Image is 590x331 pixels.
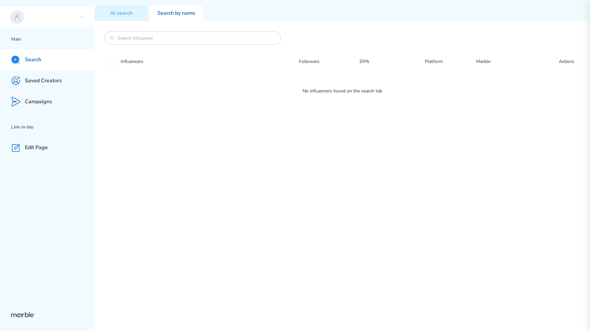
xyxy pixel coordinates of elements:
[476,58,528,66] p: Marble
[425,58,476,66] p: Platform
[11,35,94,43] p: Main
[157,10,195,17] p: Search by name
[110,10,132,17] p: AI search
[121,58,143,66] p: Influencers
[25,144,48,151] p: Edit Page
[105,87,580,95] p: No influencers found on the search tab
[25,77,62,84] p: Saved Creators
[299,58,360,66] p: Followers
[118,35,268,41] input: Search Influencer
[25,98,52,105] p: Campaigns
[559,58,574,66] p: Actions
[360,58,425,66] p: ER%
[11,123,94,131] p: Link-in-bio
[25,56,41,63] p: Search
